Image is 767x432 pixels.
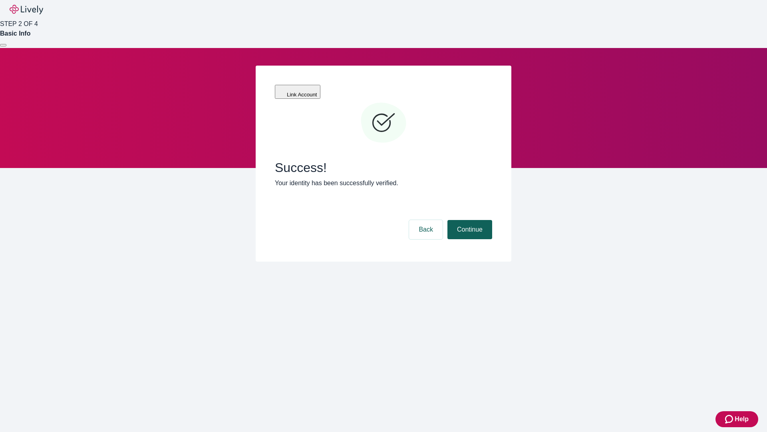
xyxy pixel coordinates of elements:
button: Back [409,220,443,239]
span: Help [735,414,749,424]
button: Zendesk support iconHelp [715,411,758,427]
button: Continue [447,220,492,239]
svg: Zendesk support icon [725,414,735,424]
p: Your identity has been successfully verified. [275,178,492,188]
button: Link Account [275,85,320,99]
svg: Checkmark icon [360,99,407,147]
span: Success! [275,160,492,175]
img: Lively [10,5,43,14]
